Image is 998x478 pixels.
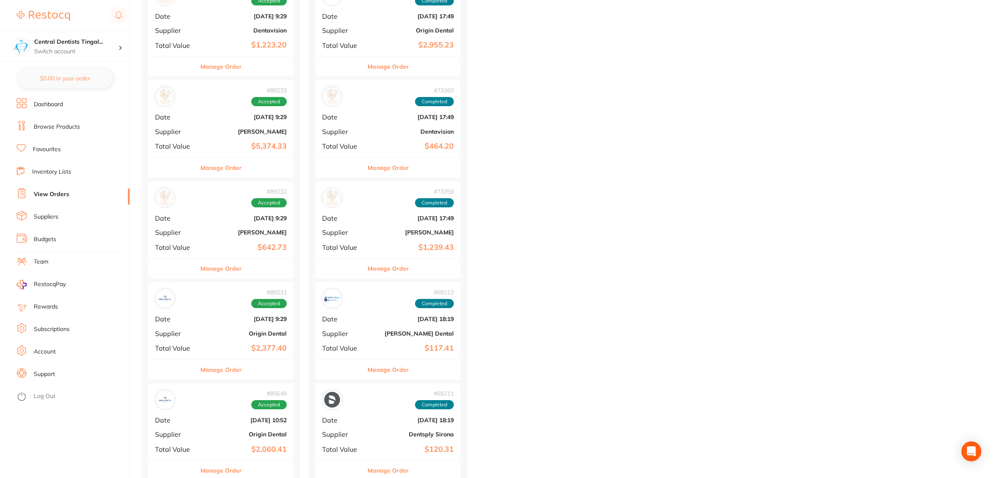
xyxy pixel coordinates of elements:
b: $2,060.41 [203,445,287,454]
b: [DATE] 18:19 [370,316,454,322]
span: # 89231 [251,289,287,296]
a: Subscriptions [34,325,70,334]
img: Erskine Dental [324,291,340,306]
img: Restocq Logo [17,11,70,21]
span: # 69212 [415,289,454,296]
img: RestocqPay [17,280,27,289]
button: Manage Order [200,158,242,178]
span: Date [155,113,197,121]
a: Account [34,348,56,356]
b: $117.41 [370,344,454,353]
div: Henry Schein Halas#89233AcceptedDate[DATE] 9:29Supplier[PERSON_NAME]Total Value$5,374.33Manage Order [148,80,293,178]
b: $2,377.40 [203,344,287,353]
span: Supplier [155,27,197,34]
a: Dashboard [34,100,63,109]
b: [DATE] 17:49 [370,114,454,120]
span: # 89233 [251,87,287,94]
b: [PERSON_NAME] [203,229,287,236]
span: Total Value [155,344,197,352]
img: Origin Dental [157,291,173,306]
span: Date [322,113,364,121]
span: Total Value [155,244,197,251]
span: Accepted [251,299,287,308]
span: Total Value [322,244,364,251]
img: Adam Dental [157,190,173,206]
span: Total Value [322,42,364,49]
b: [PERSON_NAME] [370,229,454,236]
span: Date [155,416,197,424]
a: Favourites [33,145,61,154]
button: Manage Order [200,360,242,380]
span: Total Value [155,142,197,150]
a: Restocq Logo [17,6,70,25]
img: Dentsply Sirona [324,392,340,408]
b: [DATE] 9:29 [203,114,287,120]
b: $464.20 [370,142,454,151]
button: Manage Order [368,360,409,380]
span: # 73359 [415,188,454,195]
span: Supplier [155,431,197,438]
a: Log Out [34,392,55,401]
b: Origin Dental [203,431,287,438]
b: Origin Dental [370,27,454,34]
img: Origin Dental [157,392,173,408]
span: Supplier [155,229,197,236]
span: Date [155,12,197,20]
div: Origin Dental#89231AcceptedDate[DATE] 9:29SupplierOrigin DentalTotal Value$2,377.40Manage Order [148,282,293,380]
img: Adam Dental [324,190,340,206]
span: Supplier [322,128,364,135]
span: Date [322,12,364,20]
b: $5,374.33 [203,142,287,151]
span: Total Value [155,446,197,453]
span: Date [322,315,364,323]
span: Accepted [251,198,287,207]
span: # 89232 [251,188,287,195]
span: Accepted [251,400,287,409]
a: Rewards [34,303,58,311]
span: # 85649 [251,390,287,397]
span: Supplier [322,229,364,236]
span: Completed [415,400,454,409]
a: Browse Products [34,123,80,131]
a: RestocqPay [17,280,66,289]
span: Supplier [322,431,364,438]
b: [DATE] 9:29 [203,316,287,322]
button: Manage Order [368,259,409,279]
a: Suppliers [34,213,58,221]
h4: Central Dentists Tingalpa [34,38,118,46]
button: Manage Order [200,259,242,279]
span: Date [155,315,197,323]
a: Support [34,370,55,378]
b: [DATE] 17:49 [370,13,454,20]
a: View Orders [34,190,69,199]
p: Switch account [34,47,118,56]
b: $1,239.43 [370,243,454,252]
span: Date [155,214,197,222]
b: Origin Dental [203,330,287,337]
a: Inventory Lists [32,168,71,176]
span: Total Value [322,446,364,453]
span: Supplier [155,330,197,337]
span: Completed [415,299,454,308]
span: Total Value [155,42,197,49]
b: $1,223.20 [203,41,287,50]
b: [DATE] 17:49 [370,215,454,222]
b: $120.31 [370,445,454,454]
b: [PERSON_NAME] [203,128,287,135]
b: $2,955.23 [370,41,454,50]
b: Dentsply Sirona [370,431,454,438]
span: Date [322,416,364,424]
button: Manage Order [368,57,409,77]
span: # 69211 [415,390,454,397]
img: Henry Schein Halas [157,89,173,105]
span: # 73360 [415,87,454,94]
div: Open Intercom Messenger [961,441,981,461]
div: Adam Dental#89232AcceptedDate[DATE] 9:29Supplier[PERSON_NAME]Total Value$642.73Manage Order [148,181,293,279]
b: [DATE] 10:52 [203,417,287,423]
span: Total Value [322,344,364,352]
button: Manage Order [200,57,242,77]
button: Log Out [17,390,127,403]
button: $0.00 in your order [17,68,113,88]
b: Dentavision [203,27,287,34]
span: Accepted [251,97,287,106]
